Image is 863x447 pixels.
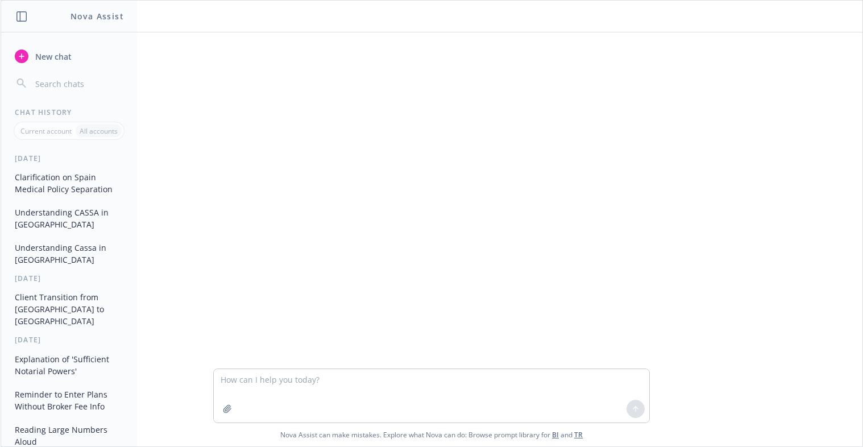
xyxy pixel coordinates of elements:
[1,154,137,163] div: [DATE]
[10,46,128,67] button: New chat
[1,274,137,283] div: [DATE]
[10,238,128,269] button: Understanding Cassa in [GEOGRAPHIC_DATA]
[10,168,128,198] button: Clarification on Spain Medical Policy Separation
[552,430,559,440] a: BI
[33,76,123,92] input: Search chats
[1,335,137,345] div: [DATE]
[10,350,128,380] button: Explanation of 'Sufficient Notarial Powers'
[574,430,583,440] a: TR
[20,126,72,136] p: Current account
[10,385,128,416] button: Reminder to Enter Plans Without Broker Fee Info
[5,423,858,446] span: Nova Assist can make mistakes. Explore what Nova can do: Browse prompt library for and
[80,126,118,136] p: All accounts
[10,203,128,234] button: Understanding CASSA in [GEOGRAPHIC_DATA]
[33,51,72,63] span: New chat
[1,107,137,117] div: Chat History
[70,10,124,22] h1: Nova Assist
[10,288,128,330] button: Client Transition from [GEOGRAPHIC_DATA] to [GEOGRAPHIC_DATA]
